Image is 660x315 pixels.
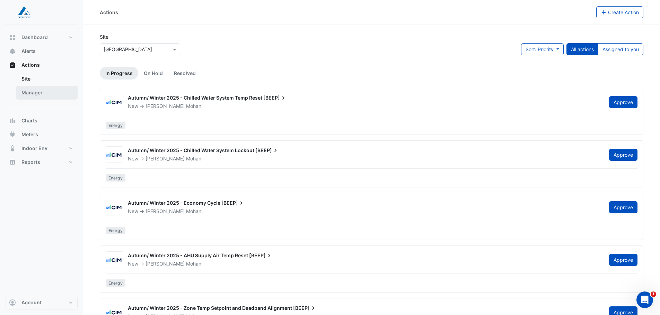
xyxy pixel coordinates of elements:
span: Create Action [608,9,639,15]
div: Actions [6,72,78,102]
button: Approve [609,149,637,161]
span: Mohan [186,260,201,267]
span: Meters [21,131,38,138]
a: In Progress [100,67,138,80]
button: Dashboard [6,30,78,44]
button: Approve [609,96,637,108]
span: -> [140,156,144,161]
span: Autumn/ Winter 2025 - Economy Cycle [128,200,220,206]
button: Reports [6,155,78,169]
img: CIM [106,151,122,158]
span: [BEEP] [293,305,317,312]
span: [BEEP] [255,147,279,154]
img: CIM [106,204,122,211]
a: On Hold [138,67,168,80]
span: Approve [614,204,633,210]
span: New [128,156,138,161]
span: Actions [21,62,40,68]
span: Mohan [186,155,201,162]
span: [PERSON_NAME] [146,156,185,161]
app-icon: Reports [9,159,16,166]
span: Charts [21,117,37,124]
button: Create Action [596,6,644,18]
img: Company Logo [8,6,39,19]
span: Autumn/ Winter 2025 - AHU Supply Air Temp Reset [128,252,248,258]
img: CIM [106,257,122,263]
span: Account [21,299,42,306]
span: New [128,103,138,109]
span: Indoor Env [21,145,47,152]
span: Alerts [21,48,36,55]
span: Sort: Priority [526,46,554,52]
a: Site [16,72,78,86]
app-icon: Alerts [9,48,16,55]
span: Approve [614,99,633,105]
iframe: Intercom live chat [636,291,653,308]
app-icon: Charts [9,117,16,124]
span: [PERSON_NAME] [146,261,185,267]
span: [PERSON_NAME] [146,103,185,109]
button: Approve [609,254,637,266]
span: -> [140,261,144,267]
span: Reports [21,159,40,166]
button: Sort: Priority [521,43,564,55]
app-icon: Dashboard [9,34,16,41]
button: Approve [609,201,637,213]
button: Meters [6,128,78,141]
span: Mohan [186,208,201,215]
span: Autumn/ Winter 2025 - Chilled Water System Temp Reset [128,95,262,101]
span: [BEEP] [263,94,287,101]
app-icon: Meters [9,131,16,138]
a: Manager [16,86,78,100]
span: [BEEP] [221,200,245,206]
div: Actions [100,9,118,16]
span: -> [140,208,144,214]
span: 1 [651,291,656,297]
span: Autumn/ Winter 2025 - Chilled Water System Lockout [128,147,254,153]
span: New [128,208,138,214]
span: Energy [106,122,125,129]
span: New [128,261,138,267]
span: Energy [106,227,125,234]
button: Alerts [6,44,78,58]
app-icon: Indoor Env [9,145,16,152]
button: Assigned to you [598,43,643,55]
button: Indoor Env [6,141,78,155]
span: Approve [614,257,633,263]
label: Site [100,33,108,40]
img: CIM [106,99,122,106]
button: Account [6,296,78,309]
span: Dashboard [21,34,48,41]
span: Approve [614,152,633,158]
button: Actions [6,58,78,72]
span: [PERSON_NAME] [146,208,185,214]
span: Energy [106,279,125,287]
app-icon: Actions [9,62,16,68]
span: Mohan [186,103,201,110]
span: [BEEP] [249,252,273,259]
span: -> [140,103,144,109]
button: All actions [566,43,598,55]
span: Autumn/ Winter 2025 - Zone Temp Setpoint and Deadband Alignment [128,305,292,311]
span: Energy [106,174,125,182]
button: Charts [6,114,78,128]
a: Resolved [168,67,201,80]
